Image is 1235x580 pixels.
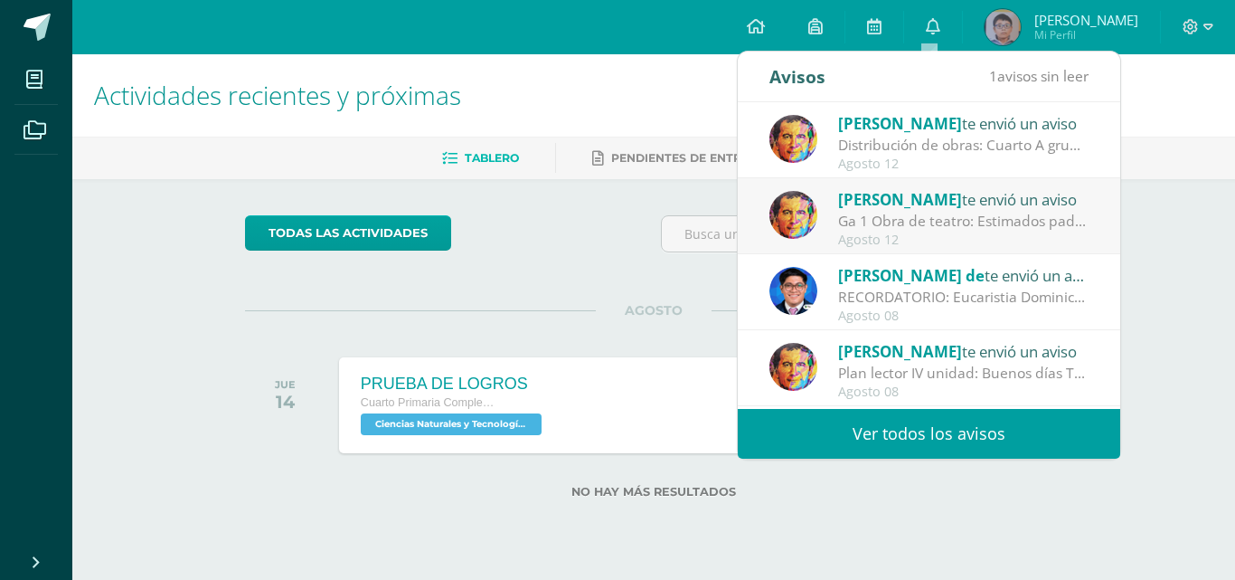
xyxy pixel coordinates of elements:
div: te envió un aviso [838,263,1089,287]
div: Agosto 12 [838,233,1089,248]
div: Agosto 08 [838,385,1089,400]
span: Ciencias Naturales y Tecnología 'C' [361,414,542,435]
a: Ver todos los avisos [738,409,1120,459]
input: Busca una actividad próxima aquí... [662,216,1062,252]
span: [PERSON_NAME] [838,113,962,134]
span: Pendientes de entrega [611,151,766,165]
a: todas las Actividades [245,215,451,251]
div: Plan lector IV unidad: Buenos días Traer para el día lunes el libro "¿Dónde se metió la abuela?. ... [838,363,1089,384]
div: RECORDATORIO: Eucaristia Dominical - Signo de la Biblia.: Saludos cordiales Padres de Familia. Co... [838,287,1089,308]
span: Tablero [465,151,519,165]
div: te envió un aviso [838,187,1089,211]
img: 49d5a75e1ce6d2edc12003b83b1ef316.png [769,191,817,239]
span: Cuarto Primaria Complementaria [361,396,496,409]
span: Mi Perfil [1034,27,1138,43]
a: Pendientes de entrega [592,144,766,173]
span: avisos sin leer [989,66,1089,86]
span: [PERSON_NAME] [1034,11,1138,29]
span: [PERSON_NAME] [838,189,962,210]
div: Avisos [769,52,825,101]
span: [PERSON_NAME] de [838,265,985,286]
img: 038ac9c5e6207f3bea702a86cda391b3.png [769,267,817,315]
div: te envió un aviso [838,111,1089,135]
img: 49d5a75e1ce6d2edc12003b83b1ef316.png [769,343,817,391]
div: JUE [275,378,296,391]
div: 14 [275,391,296,413]
img: 657983025bc339f3e4dda0fefa4d5b83.png [985,9,1021,45]
div: Agosto 08 [838,309,1089,324]
div: Distribución de obras: Cuarto A grupo 1: pastorela grupo 2: los fantasmas de Scrooge Cuarto B gru... [838,135,1089,156]
div: Ga 1 Obra de teatro: Estimados padres de familia Es un placer saludarlos. Adjunto la información ... [838,211,1089,232]
span: AGOSTO [596,302,712,319]
img: 49d5a75e1ce6d2edc12003b83b1ef316.png [769,115,817,163]
span: Actividades recientes y próximas [94,78,461,112]
div: Agosto 12 [838,157,1089,172]
span: [PERSON_NAME] [838,341,962,362]
div: PRUEBA DE LOGROS [361,375,546,394]
div: te envió un aviso [838,339,1089,363]
a: Tablero [442,144,519,173]
label: No hay más resultados [245,485,1063,499]
span: 1 [989,66,997,86]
